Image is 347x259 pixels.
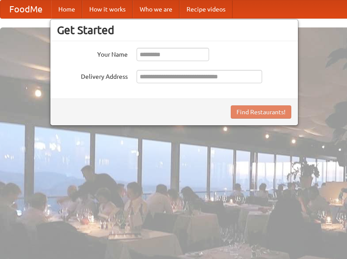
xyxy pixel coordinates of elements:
[57,70,128,81] label: Delivery Address
[179,0,233,18] a: Recipe videos
[231,105,291,119] button: Find Restaurants!
[51,0,82,18] a: Home
[82,0,133,18] a: How it works
[57,48,128,59] label: Your Name
[133,0,179,18] a: Who we are
[57,23,291,37] h3: Get Started
[0,0,51,18] a: FoodMe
